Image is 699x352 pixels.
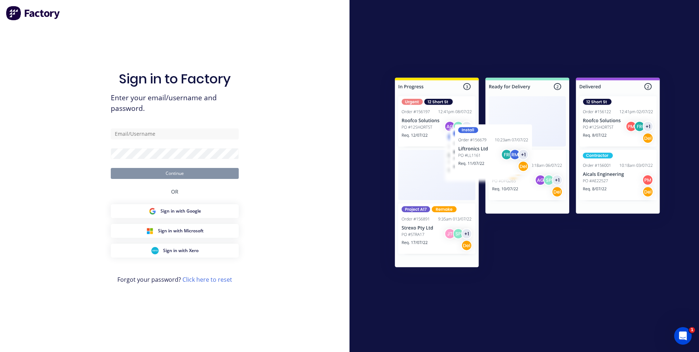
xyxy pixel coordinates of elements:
span: Sign in with Google [160,208,201,214]
img: Xero Sign in [151,247,159,254]
button: Xero Sign inSign in with Xero [111,244,239,258]
img: Microsoft Sign in [146,227,154,235]
input: Email/Username [111,128,239,139]
span: 1 [689,327,695,333]
span: Enter your email/username and password. [111,93,239,114]
img: Google Sign in [149,207,156,215]
span: Sign in with Xero [163,247,199,254]
button: Google Sign inSign in with Google [111,204,239,218]
button: Continue [111,168,239,179]
span: Sign in with Microsoft [158,228,204,234]
img: Sign in [379,63,676,285]
span: Forgot your password? [117,275,232,284]
h1: Sign in to Factory [119,71,231,87]
div: OR [171,179,178,204]
button: Microsoft Sign inSign in with Microsoft [111,224,239,238]
img: Factory [6,6,61,20]
a: Click here to reset [182,276,232,284]
iframe: Intercom live chat [674,327,692,345]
